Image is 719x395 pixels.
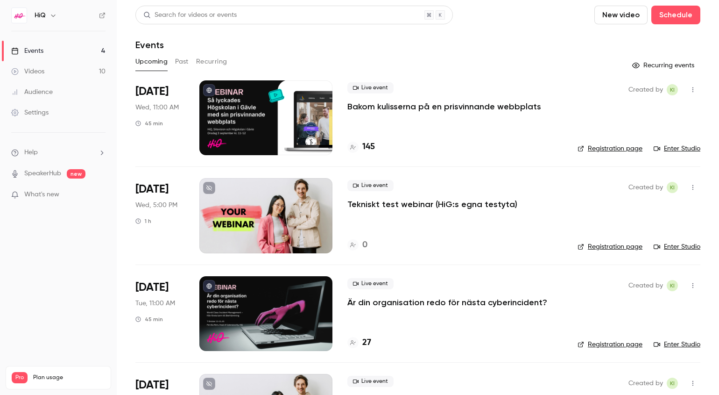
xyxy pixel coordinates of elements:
span: Wed, 11:00 AM [135,103,179,112]
span: KI [670,378,675,389]
h4: 145 [362,141,375,153]
span: Plan usage [33,374,105,381]
a: 0 [347,239,367,251]
span: new [67,169,85,179]
a: Tekniskt test webinar (HiG:s egna testyta) [347,199,517,210]
button: Upcoming [135,54,168,69]
div: 45 min [135,316,163,323]
a: 27 [347,337,371,349]
span: Karolina Israelsson [667,280,678,291]
a: Enter Studio [654,242,700,251]
span: Help [24,148,38,158]
span: Karolina Israelsson [667,378,678,389]
h6: HiQ [35,11,46,20]
a: Registration page [578,144,642,153]
span: Created by [628,84,663,95]
a: Enter Studio [654,340,700,349]
span: Tue, 11:00 AM [135,299,175,308]
span: KI [670,182,675,193]
span: [DATE] [135,378,169,393]
span: [DATE] [135,182,169,197]
iframe: Noticeable Trigger [94,191,106,199]
span: Created by [628,182,663,193]
span: [DATE] [135,84,169,99]
div: Videos [11,67,44,76]
a: 145 [347,141,375,153]
span: Live event [347,180,394,191]
div: Settings [11,108,49,117]
span: Wed, 5:00 PM [135,201,177,210]
button: New video [594,6,648,24]
h4: 27 [362,337,371,349]
div: Search for videos or events [143,10,237,20]
span: Live event [347,278,394,289]
h4: 0 [362,239,367,251]
span: Karolina Israelsson [667,84,678,95]
li: help-dropdown-opener [11,148,106,158]
a: Bakom kulisserna på en prisvinnande webbplats [347,101,541,112]
a: Registration page [578,340,642,349]
div: Sep 3 Wed, 11:00 AM (Europe/Stockholm) [135,80,184,155]
span: KI [670,280,675,291]
a: Registration page [578,242,642,251]
button: Recurring [196,54,227,69]
span: Live event [347,82,394,93]
span: [DATE] [135,280,169,295]
span: KI [670,84,675,95]
span: Karolina Israelsson [667,182,678,193]
span: Pro [12,372,28,383]
a: Är din organisation redo för nästa cyberincident? [347,297,547,308]
div: 45 min [135,120,163,127]
span: What's new [24,190,59,200]
span: Created by [628,378,663,389]
span: Created by [628,280,663,291]
div: Oct 7 Tue, 11:00 AM (Europe/Stockholm) [135,276,184,351]
div: Events [11,46,43,56]
img: HiQ [12,8,27,23]
div: Sep 3 Wed, 5:00 PM (Europe/Stockholm) [135,178,184,253]
button: Past [175,54,189,69]
span: Live event [347,376,394,387]
a: Enter Studio [654,144,700,153]
button: Schedule [651,6,700,24]
h1: Events [135,39,164,50]
div: 1 h [135,217,151,225]
button: Recurring events [628,58,700,73]
div: Audience [11,87,53,97]
a: SpeakerHub [24,169,61,179]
